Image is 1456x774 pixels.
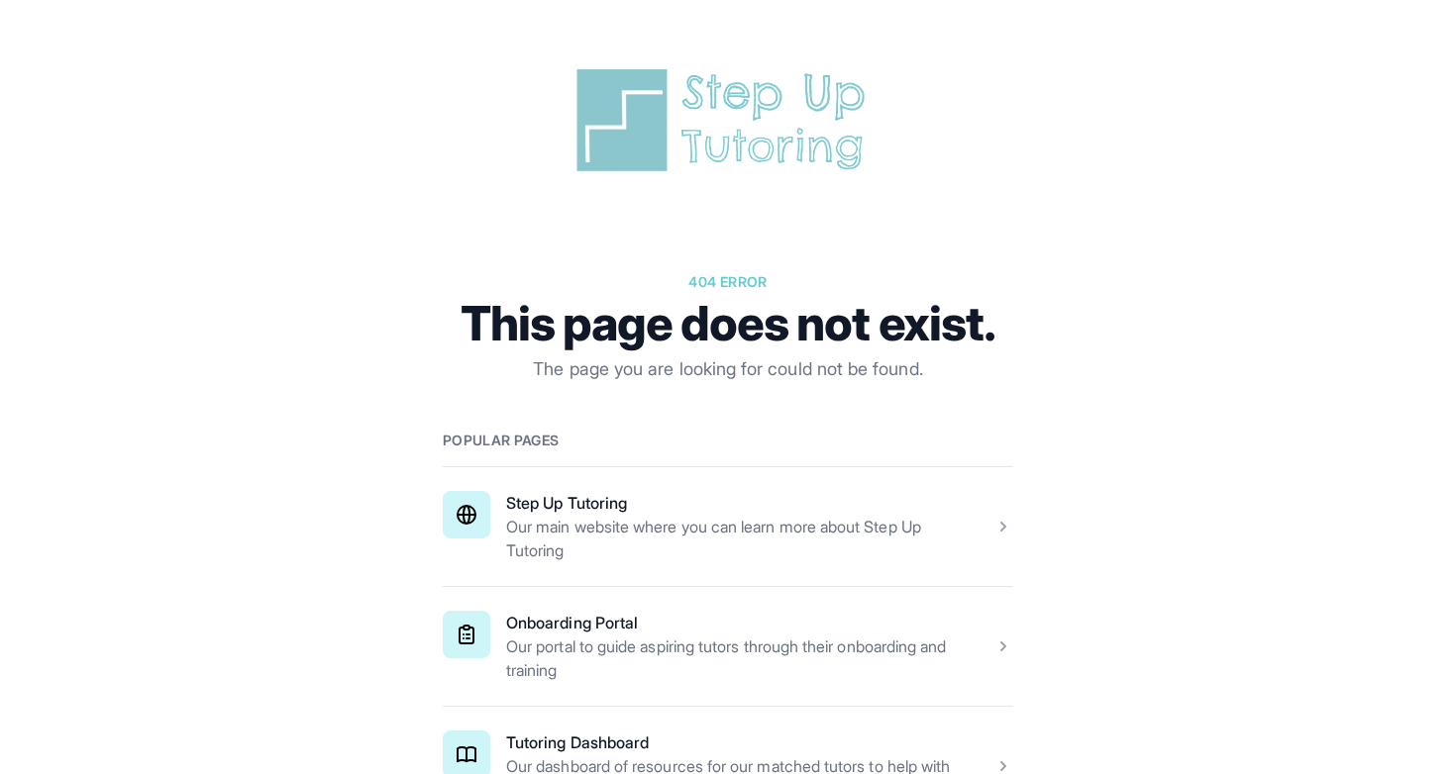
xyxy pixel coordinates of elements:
img: Step Up Tutoring horizontal logo [570,63,886,177]
h1: This page does not exist. [443,300,1013,347]
a: Step Up Tutoring [506,493,627,513]
h2: Popular pages [443,431,1013,450]
p: The page you are looking for could not be found. [443,355,1013,383]
p: 404 error [443,272,1013,292]
a: Onboarding Portal [506,613,638,632]
a: Tutoring Dashboard [506,732,649,752]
